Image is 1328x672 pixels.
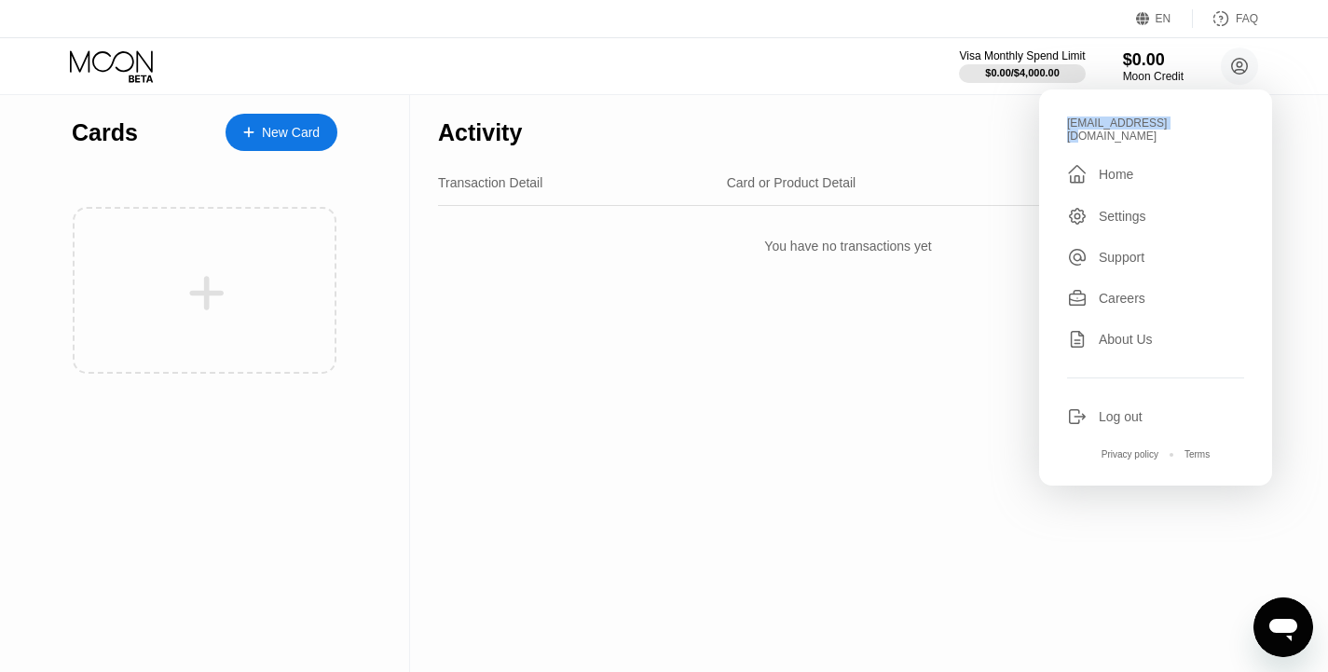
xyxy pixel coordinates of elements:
[1184,449,1210,459] div: Terms
[1253,597,1313,657] iframe: Button to launch messaging window
[1099,250,1144,265] div: Support
[438,175,542,190] div: Transaction Detail
[1067,288,1244,309] div: Careers
[959,49,1085,83] div: Visa Monthly Spend Limit$0.00/$4,000.00
[262,125,320,141] div: New Card
[1099,409,1143,424] div: Log out
[727,175,856,190] div: Card or Product Detail
[1099,209,1146,224] div: Settings
[72,119,138,146] div: Cards
[1156,12,1171,25] div: EN
[1193,9,1258,28] div: FAQ
[1123,50,1184,83] div: $0.00Moon Credit
[1099,291,1145,306] div: Careers
[226,114,337,151] div: New Card
[1102,449,1158,459] div: Privacy policy
[1099,332,1153,347] div: About Us
[1067,117,1244,143] div: [EMAIL_ADDRESS][DOMAIN_NAME]
[1099,167,1133,182] div: Home
[1067,163,1244,185] div: Home
[1236,12,1258,25] div: FAQ
[1123,70,1184,83] div: Moon Credit
[1067,163,1088,185] div: 
[438,119,522,146] div: Activity
[959,49,1085,62] div: Visa Monthly Spend Limit
[1067,406,1244,427] div: Log out
[1136,9,1193,28] div: EN
[1123,50,1184,70] div: $0.00
[438,220,1258,272] div: You have no transactions yet
[1067,247,1244,267] div: Support
[1067,206,1244,226] div: Settings
[985,67,1060,78] div: $0.00 / $4,000.00
[1067,329,1244,350] div: About Us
